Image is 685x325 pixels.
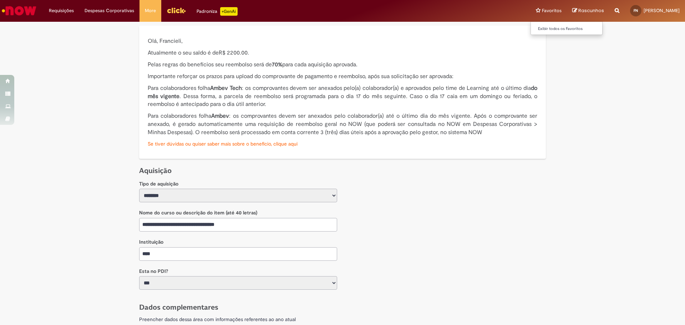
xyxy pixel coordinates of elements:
[139,166,546,176] h1: Aquisição
[139,209,337,217] p: Nome do curso ou descrição do item (até 40 letras)
[167,5,186,16] img: click_logo_yellow_360x200.png
[210,85,242,92] strong: Ambev Tech
[139,268,337,275] p: Esta no PDI?
[272,61,282,68] b: 70%
[219,49,248,56] span: R$ 2200.00
[139,316,296,323] spam: Preencher dados dessa área com informações referentes ao ano atual
[220,7,238,16] p: +GenAi
[139,181,337,188] p: Tipo de aquisição
[148,141,298,147] a: Se tiver dúvidas ou quiser saber mais sobre o benefício, clique aqui
[148,85,537,100] strong: do mês vigente
[139,303,546,312] h1: Dados complementares
[572,7,604,14] a: Rascunhos
[148,112,537,137] p: Para colaboradores folha : os comprovantes devem ser anexados pelo colaborador(a) até o último di...
[49,7,74,14] span: Requisições
[145,7,156,14] span: More
[211,112,229,120] strong: Ambev
[644,7,680,14] span: [PERSON_NAME]
[148,84,537,109] p: Para colaboradores folha : os comprovantes devem ser anexados pelo(a) colaborador(a) e aprovados ...
[197,7,238,16] div: Padroniza
[531,25,609,33] a: Exibir todos os Favoritos
[1,4,37,18] img: ServiceNow
[139,239,337,246] p: Instituição
[85,7,134,14] span: Despesas Corporativas
[531,21,603,35] ul: Favoritos
[634,8,638,13] span: FN
[148,49,537,57] p: Atualmente o seu saldo é de .
[542,7,562,14] span: Favoritos
[148,37,537,45] p: Olá, Francieli,
[578,7,604,14] span: Rascunhos
[148,61,537,69] p: Pelas regras do benefícios seu reembolso será de para cada aquisição aprovada.
[148,72,537,81] p: Importante reforçar os prazos para upload do comprovante de pagamento e reembolso, após sua solic...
